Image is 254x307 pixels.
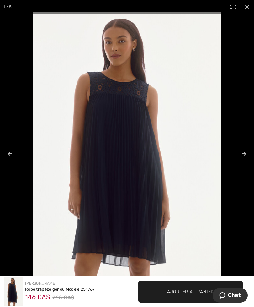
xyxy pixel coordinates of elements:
[33,12,221,295] img: joseph-ribkoff-dresses-jumpsuits-midnight-blue_251767_5_40b8_details.jpg
[229,138,251,169] button: Next (arrow right)
[138,281,243,303] button: Ajouter au panier
[25,286,95,293] div: Robe trapèze genou Modèle 251767
[4,277,23,306] img: Robe Trap&egrave;ze Genou mod&egrave;le 251767
[52,293,74,302] span: 265 CA$
[25,291,50,301] span: 146 CA$
[3,138,25,169] button: Previous (arrow left)
[167,288,214,295] span: Ajouter au panier
[25,281,56,286] a: [PERSON_NAME]
[213,288,248,304] iframe: Ouvre un widget dans lequel vous pouvez chatter avec l’un de nos agents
